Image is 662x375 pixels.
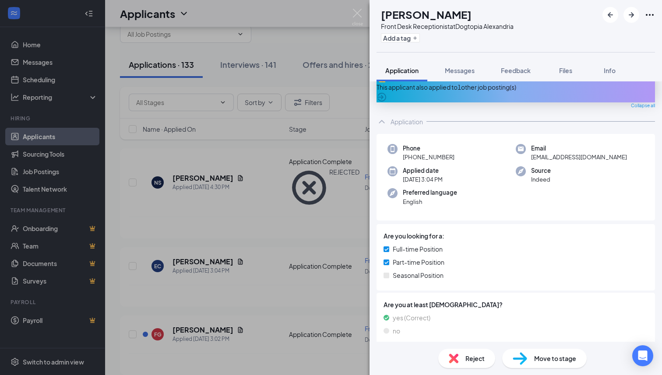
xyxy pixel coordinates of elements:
span: Part-time Position [393,257,444,267]
span: Are you at least [DEMOGRAPHIC_DATA]? [384,300,648,309]
div: Front Desk Receptionist at Dogtopia Alexandria [381,22,514,31]
span: Indeed [531,175,551,184]
span: Reject [465,354,485,363]
button: ArrowRight [623,7,639,23]
span: [DATE] 3:04 PM [403,175,443,184]
div: Application [391,117,423,126]
span: Source [531,166,551,175]
span: Messages [445,67,475,74]
svg: Plus [412,35,418,41]
svg: Ellipses [644,10,655,20]
svg: ArrowRight [626,10,637,20]
svg: ArrowCircle [377,92,387,102]
button: PlusAdd a tag [381,33,420,42]
svg: ArrowLeftNew [605,10,616,20]
span: Preferred language [403,188,457,197]
span: no [393,326,400,336]
svg: ChevronUp [377,116,387,127]
span: Info [604,67,616,74]
span: English [403,197,457,206]
span: Feedback [501,67,531,74]
span: Files [559,67,572,74]
span: Are you looking for a: [384,231,444,241]
div: This applicant also applied to 1 other job posting(s) [377,82,655,92]
span: Full-time Position [393,244,443,254]
span: Email [531,144,627,153]
span: Collapse all [631,102,655,109]
span: Application [385,67,419,74]
span: Seasonal Position [393,270,444,280]
span: Applied date [403,166,443,175]
span: [EMAIL_ADDRESS][DOMAIN_NAME] [531,153,627,161]
span: Move to stage [534,354,576,363]
button: ArrowLeftNew [602,7,618,23]
span: yes (Correct) [393,313,430,322]
span: Phone [403,144,454,153]
div: Open Intercom Messenger [632,345,653,366]
h1: [PERSON_NAME] [381,7,472,22]
span: [PHONE_NUMBER] [403,153,454,161]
